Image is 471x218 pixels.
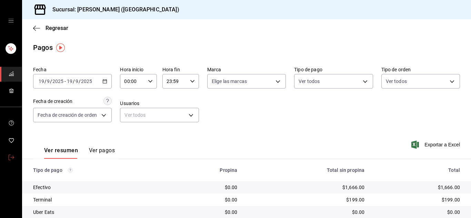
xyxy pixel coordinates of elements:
[386,78,407,85] span: Ver todos
[50,79,52,84] span: /
[46,25,68,31] span: Regresar
[174,184,237,191] div: $0.00
[81,79,92,84] input: ----
[249,196,365,203] div: $199.00
[44,147,78,159] button: Ver resumen
[212,78,247,85] span: Elige las marcas
[52,79,64,84] input: ----
[44,147,115,159] div: navigation tabs
[33,167,163,173] div: Tipo de pago
[75,79,79,84] input: --
[294,67,373,72] label: Tipo de pago
[249,209,365,216] div: $0.00
[47,79,50,84] input: --
[38,79,44,84] input: --
[33,42,53,53] div: Pagos
[249,167,365,173] div: Total sin propina
[38,112,97,118] span: Fecha de creación de orden
[79,79,81,84] span: /
[207,67,286,72] label: Marca
[299,78,320,85] span: Ver todos
[120,108,199,122] div: Ver todos
[33,209,163,216] div: Uber Eats
[33,98,72,105] div: Fecha de creación
[73,79,75,84] span: /
[162,67,199,72] label: Hora fin
[120,101,199,106] label: Usuarios
[174,167,237,173] div: Propina
[375,184,460,191] div: $1,666.00
[64,79,66,84] span: -
[8,18,14,23] button: open drawer
[67,79,73,84] input: --
[174,209,237,216] div: $0.00
[68,168,73,173] svg: Los pagos realizados con Pay y otras terminales son montos brutos.
[89,147,115,159] button: Ver pagos
[413,141,460,149] button: Exportar a Excel
[33,67,112,72] label: Fecha
[375,196,460,203] div: $199.00
[33,25,68,31] button: Regresar
[33,196,163,203] div: Terminal
[56,43,65,52] img: Tooltip marker
[381,67,460,72] label: Tipo de orden
[375,167,460,173] div: Total
[120,67,157,72] label: Hora inicio
[33,184,163,191] div: Efectivo
[47,6,179,14] h3: Sucursal: [PERSON_NAME] ([GEOGRAPHIC_DATA])
[249,184,365,191] div: $1,666.00
[174,196,237,203] div: $0.00
[44,79,47,84] span: /
[375,209,460,216] div: $0.00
